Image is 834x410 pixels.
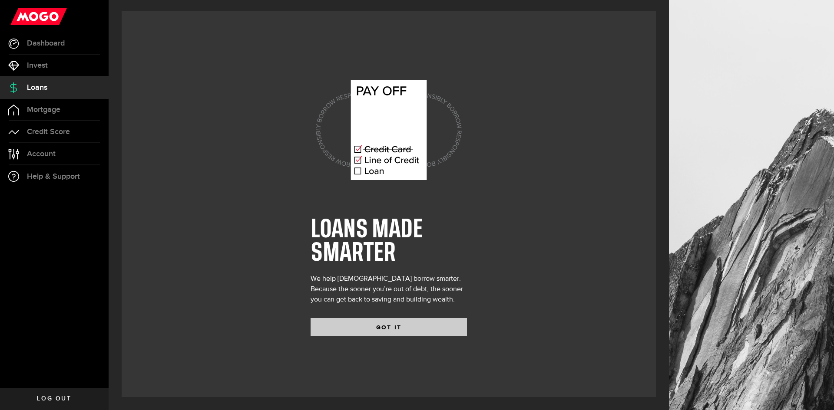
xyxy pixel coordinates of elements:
[37,396,71,402] span: Log out
[311,318,467,336] button: GOT IT
[27,173,80,180] span: Help & Support
[27,62,48,69] span: Invest
[27,106,60,114] span: Mortgage
[7,3,33,30] button: Open LiveChat chat widget
[311,218,467,265] h1: LOANS MADE SMARTER
[27,128,70,136] span: Credit Score
[311,274,467,305] div: We help [DEMOGRAPHIC_DATA] borrow smarter. Because the sooner you’re out of debt, the sooner you ...
[27,39,65,47] span: Dashboard
[27,84,47,92] span: Loans
[27,150,56,158] span: Account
